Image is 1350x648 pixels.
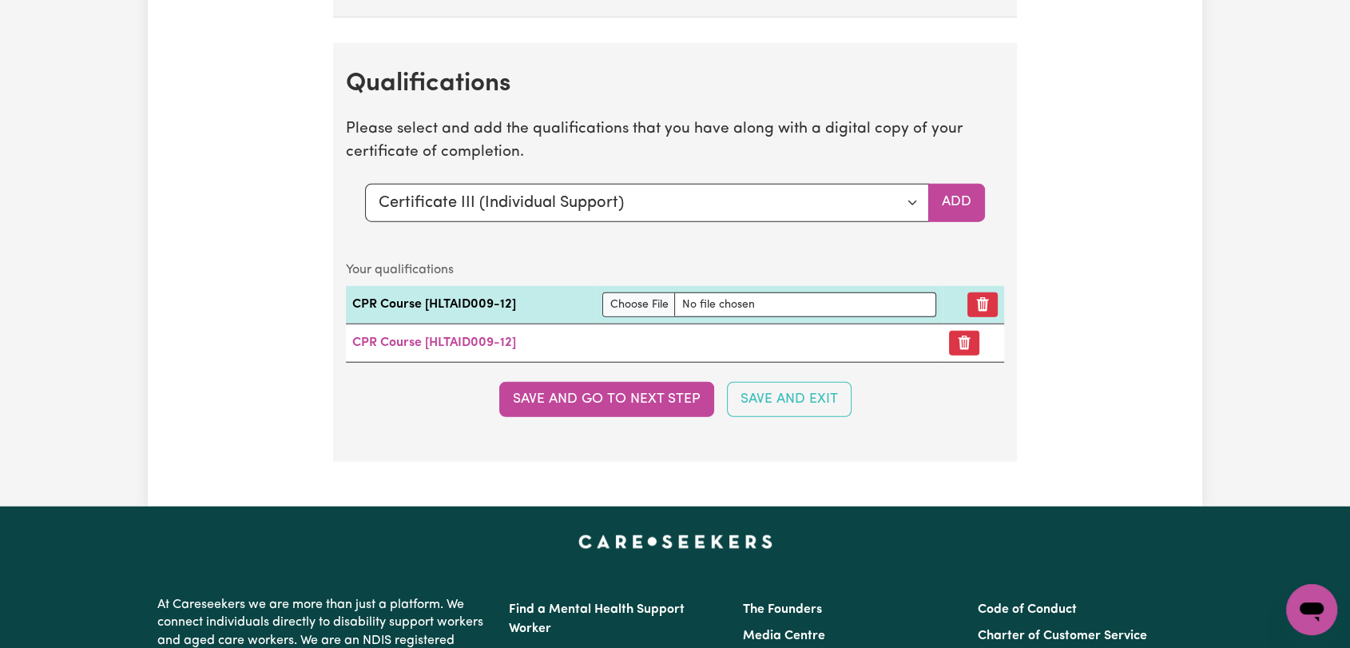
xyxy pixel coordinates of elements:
a: The Founders [743,603,822,616]
a: CPR Course [HLTAID009-12] [352,336,516,349]
h2: Qualifications [346,69,1004,99]
a: Careseekers home page [578,535,772,548]
iframe: Button to launch messaging window [1286,584,1337,635]
button: Add selected qualification [928,184,985,222]
a: Find a Mental Health Support Worker [509,603,685,635]
td: CPR Course [HLTAID009-12] [346,286,596,324]
a: Code of Conduct [978,603,1077,616]
button: Save and go to next step [499,382,714,417]
caption: Your qualifications [346,254,1004,286]
a: Charter of Customer Service [978,630,1147,642]
button: Save and Exit [727,382,852,417]
button: Remove qualification [967,292,998,317]
p: Please select and add the qualifications that you have along with a digital copy of your certific... [346,118,1004,165]
a: Media Centre [743,630,825,642]
button: Remove certificate [949,331,979,356]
